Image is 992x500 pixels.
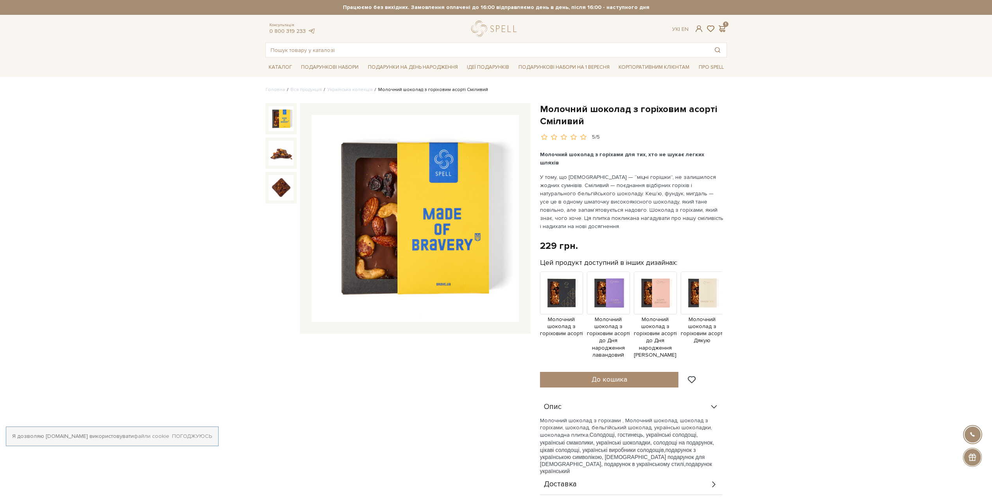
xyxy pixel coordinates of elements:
div: Я дозволяю [DOMAIN_NAME] використовувати [6,433,218,440]
p: У тому, що [DEMOGRAPHIC_DATA] — “міцні горішки”, не залишилося жодних сумнівів. Сміливий — поєдна... [540,173,723,230]
span: Молочний шоколад з горіховим асорті до Дня народження [PERSON_NAME] [634,316,677,359]
img: Продукт [634,271,677,314]
span: Молочний шоколад з горіховим асорті [540,316,583,337]
span: До кошика [592,375,627,384]
a: файли cookie [134,433,169,439]
a: Корпоративним клієнтам [615,61,692,74]
a: Подарункові набори на 1 Вересня [515,61,613,74]
li: Молочний шоколад з горіховим асорті Сміливий [373,86,488,93]
a: logo [471,21,520,37]
img: Молочний шоколад з горіховим асорті Сміливий [269,175,294,200]
a: Подарункові набори [298,61,362,73]
a: Українська колекція [327,87,373,93]
div: 5/5 [592,134,600,141]
img: Молочний шоколад з горіховим асорті Сміливий [312,115,519,322]
input: Пошук товару у каталозі [266,43,709,57]
a: telegram [308,28,316,34]
img: Продукт [587,271,630,314]
img: Продукт [540,271,583,314]
img: Молочний шоколад з горіховим асорті Сміливий [269,106,294,131]
span: Консультація: [269,23,316,28]
a: Ідеї подарунків [464,61,512,73]
div: 229 грн. [540,240,578,252]
p: Молочний шоколад з горіхами , Молочний шоколад, шоколад з горіхами, шоколад, бельгійський шоколад... [540,417,722,475]
a: Погоджуюсь [172,433,212,440]
a: Молочний шоколад з горіховим асорті до Дня народження лавандовий [587,289,630,359]
label: Цей продукт доступний в інших дизайнах: [540,258,677,267]
a: Молочний шоколад з горіховим асорті Дякую [681,289,724,344]
span: Солодощі, гостинець, українські солодощі, українські смаколики, українські шоколадки, солодощі на... [540,432,714,453]
span: Молочний шоколад з горіховим асорті до Дня народження лавандовий [587,316,630,359]
span: подарунок з українською символікою, [DEMOGRAPHIC_DATA] подарунок для [DEMOGRAPHIC_DATA], подаруно... [540,447,705,467]
img: Молочний шоколад з горіховим асорті Сміливий [269,141,294,166]
a: Головна [265,87,285,93]
a: Вся продукція [291,87,322,93]
a: 0 800 319 233 [269,28,306,34]
button: Пошук товару у каталозі [709,43,727,57]
a: Подарунки на День народження [365,61,461,73]
img: Продукт [681,271,724,314]
a: Молочний шоколад з горіховим асорті до Дня народження [PERSON_NAME] [634,289,677,359]
span: Опис [544,404,561,411]
a: Каталог [265,61,295,73]
h1: Молочний шоколад з горіховим асорті Сміливий [540,103,727,127]
span: Доставка [544,481,577,488]
a: Про Spell [696,61,727,73]
span: | [679,26,680,32]
b: Молочний шоколад з горіхами для тих, хто не шукає легких шляхів [540,151,704,166]
span: Молочний шоколад з горіховим асорті Дякую [681,316,724,345]
span: подарунок український [540,461,712,474]
a: Молочний шоколад з горіховим асорті [540,289,583,337]
button: До кошика [540,372,679,387]
strong: Працюємо без вихідних. Замовлення оплачені до 16:00 відправляємо день в день, після 16:00 - насту... [265,4,727,11]
a: En [682,26,689,32]
div: Ук [672,26,689,33]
